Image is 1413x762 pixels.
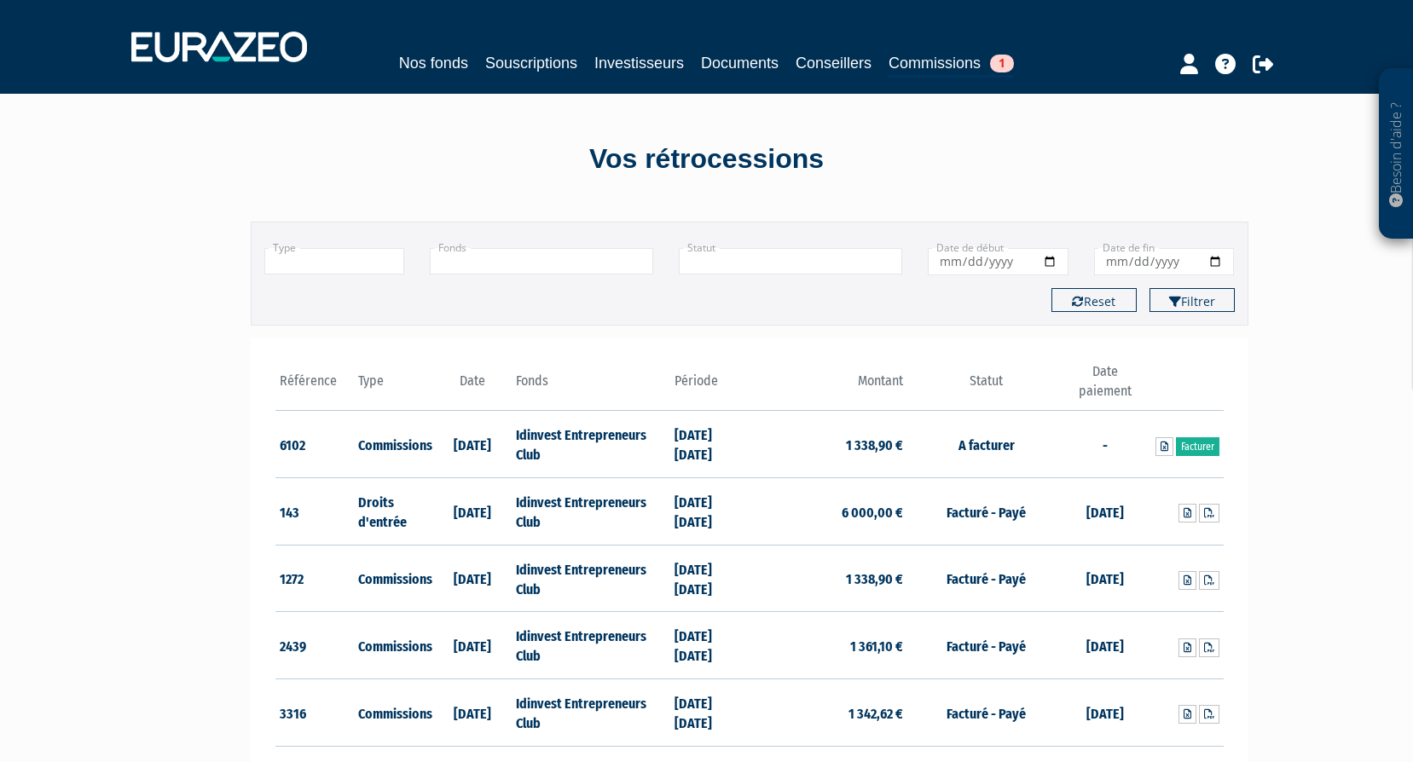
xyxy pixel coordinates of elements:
[433,545,513,612] td: [DATE]
[1065,478,1144,546] td: [DATE]
[512,411,669,478] td: Idinvest Entrepreneurs Club
[594,51,684,75] a: Investisseurs
[433,478,513,546] td: [DATE]
[354,612,433,679] td: Commissions
[907,679,1065,747] td: Facturé - Payé
[131,32,307,62] img: 1732889491-logotype_eurazeo_blanc_rvb.png
[750,362,907,411] th: Montant
[670,679,750,747] td: [DATE] [DATE]
[750,679,907,747] td: 1 342,62 €
[1387,78,1406,231] p: Besoin d'aide ?
[433,612,513,679] td: [DATE]
[275,679,355,747] td: 3316
[1065,612,1144,679] td: [DATE]
[889,51,1014,78] a: Commissions1
[512,612,669,679] td: Idinvest Entrepreneurs Club
[990,55,1014,72] span: 1
[1065,362,1144,411] th: Date paiement
[275,411,355,478] td: 6102
[907,612,1065,679] td: Facturé - Payé
[907,478,1065,546] td: Facturé - Payé
[275,478,355,546] td: 143
[275,545,355,612] td: 1272
[1065,679,1144,747] td: [DATE]
[1150,288,1235,312] button: Filtrer
[512,478,669,546] td: Idinvest Entrepreneurs Club
[750,478,907,546] td: 6 000,00 €
[354,362,433,411] th: Type
[701,51,779,75] a: Documents
[1176,437,1219,456] a: Facturer
[433,411,513,478] td: [DATE]
[354,679,433,747] td: Commissions
[670,362,750,411] th: Période
[399,51,468,75] a: Nos fonds
[221,140,1193,179] div: Vos rétrocessions
[275,612,355,679] td: 2439
[354,545,433,612] td: Commissions
[670,612,750,679] td: [DATE] [DATE]
[670,478,750,546] td: [DATE] [DATE]
[750,612,907,679] td: 1 361,10 €
[485,51,577,75] a: Souscriptions
[907,411,1065,478] td: A facturer
[512,362,669,411] th: Fonds
[907,545,1065,612] td: Facturé - Payé
[433,679,513,747] td: [DATE]
[750,545,907,612] td: 1 338,90 €
[1051,288,1137,312] button: Reset
[275,362,355,411] th: Référence
[907,362,1065,411] th: Statut
[796,51,872,75] a: Conseillers
[1065,545,1144,612] td: [DATE]
[354,478,433,546] td: Droits d'entrée
[670,545,750,612] td: [DATE] [DATE]
[1065,411,1144,478] td: -
[354,411,433,478] td: Commissions
[512,679,669,747] td: Idinvest Entrepreneurs Club
[512,545,669,612] td: Idinvest Entrepreneurs Club
[670,411,750,478] td: [DATE] [DATE]
[433,362,513,411] th: Date
[750,411,907,478] td: 1 338,90 €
